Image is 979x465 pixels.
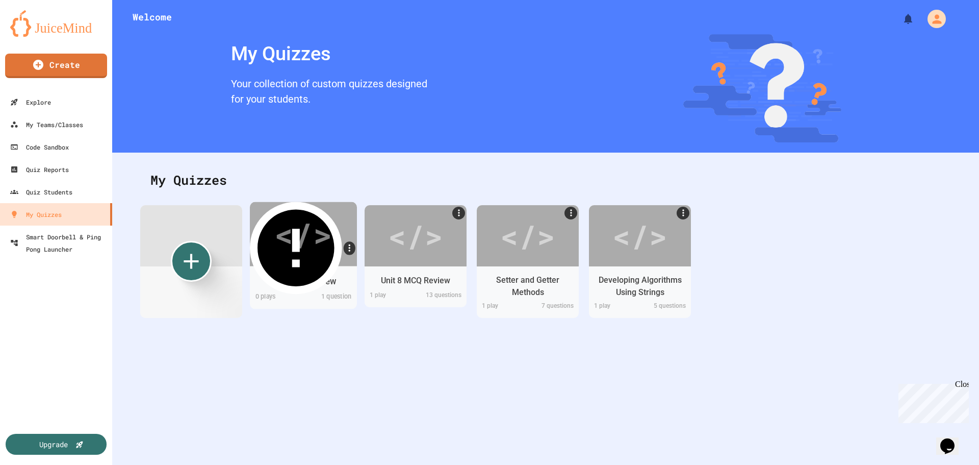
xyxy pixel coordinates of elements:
svg: Quiz contains incomplete questions! [250,202,342,294]
div: </> [612,213,667,259]
div: </> [500,213,555,259]
div: 13 questions [416,290,467,302]
div: Explore [10,96,51,108]
div: 1 question [303,291,357,303]
a: More [677,207,689,219]
div: Chat with us now!Close [4,4,70,65]
div: 7 questions [528,301,579,313]
a: Create [5,54,107,78]
div: Smart Doorbell & Ping Pong Launcher [10,231,108,255]
div: Your collection of custom quizzes designed for your students. [226,74,432,112]
a: More [564,207,577,219]
div: Developing Algorithms Using Strings [597,274,683,299]
div: 1 play [477,301,528,313]
div: Code Sandbox [10,141,69,153]
div: 1 play [365,290,416,302]
div: Unit 8 MCQ Review [381,275,450,287]
div: My Notifications [883,10,917,28]
div: 5 questions [640,301,691,313]
div: 0 play s [250,291,303,303]
div: Create new [171,241,212,282]
div: My Account [917,7,948,31]
div: </> [388,213,443,259]
div: Quiz Students [10,186,72,198]
div: My Quizzes [226,34,432,74]
iframe: chat widget [936,424,969,455]
div: 1 play [589,301,640,313]
div: </> [274,210,332,258]
div: Setter and Getter Methods [484,274,571,299]
a: More [344,241,355,254]
img: banner-image-my-quizzes.png [683,34,842,142]
div: Upgrade [39,439,68,450]
iframe: chat widget [894,380,969,423]
div: My Quizzes [140,160,951,200]
div: Quiz Reports [10,163,69,176]
img: logo-orange.svg [10,10,102,37]
div: My Quizzes [10,208,62,221]
a: More [452,207,465,219]
div: My Teams/Classes [10,118,83,131]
